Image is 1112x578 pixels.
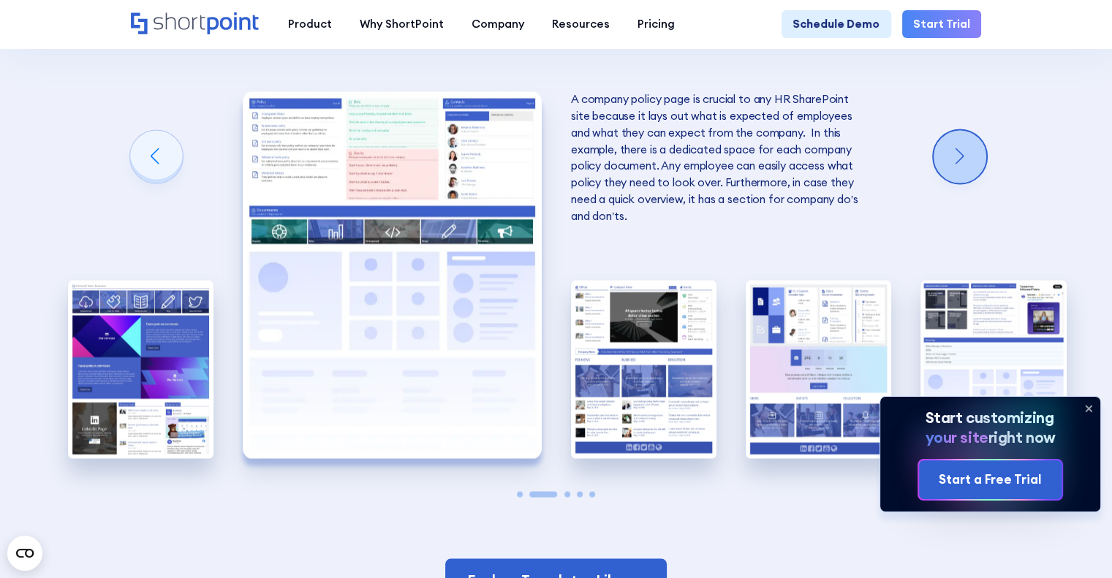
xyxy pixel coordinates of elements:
[920,280,1066,459] img: Internal SharePoint site example for knowledge base
[360,16,444,33] div: Why ShortPoint
[902,10,981,38] a: Start Trial
[552,16,610,33] div: Resources
[571,280,716,459] div: 3 / 5
[564,491,570,497] span: Go to slide 3
[288,16,332,33] div: Product
[68,280,213,459] img: HR SharePoint site example for Homepage
[1039,508,1112,578] iframe: Chat Widget
[571,91,870,224] p: A company policy page is crucial to any HR SharePoint site because it lays out what is expected o...
[274,10,346,38] a: Product
[577,491,583,497] span: Go to slide 4
[571,280,716,459] img: SharePoint Communication site example for news
[624,10,689,38] a: Pricing
[68,280,213,459] div: 1 / 5
[517,491,523,497] span: Go to slide 1
[934,130,986,183] div: Next slide
[131,12,260,37] a: Home
[746,280,891,459] img: HR SharePoint site example for documents
[538,10,624,38] a: Resources
[920,280,1066,459] div: 5 / 5
[529,491,557,497] span: Go to slide 2
[589,491,595,497] span: Go to slide 5
[346,10,458,38] a: Why ShortPoint
[939,471,1042,490] div: Start a Free Trial
[7,536,42,571] button: Open CMP widget
[919,460,1062,499] a: Start a Free Trial
[458,10,538,38] a: Company
[472,16,524,33] div: Company
[130,130,183,183] div: Previous slide
[243,91,542,458] div: 2 / 5
[746,280,891,459] div: 4 / 5
[638,16,675,33] div: Pricing
[243,91,542,458] img: Internal SharePoint site example for company policy
[782,10,890,38] a: Schedule Demo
